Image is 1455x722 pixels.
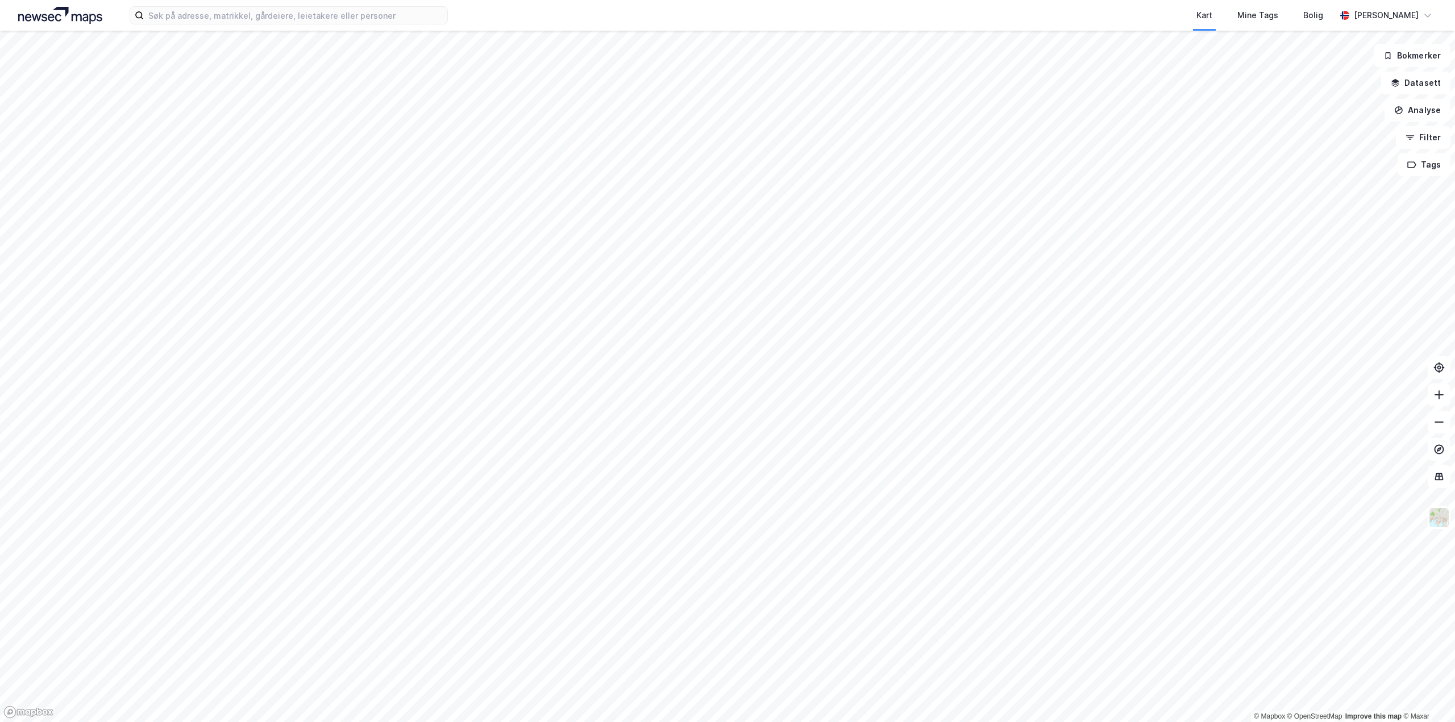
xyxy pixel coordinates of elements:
button: Tags [1398,153,1450,176]
a: Mapbox homepage [3,706,53,719]
button: Bokmerker [1374,44,1450,67]
div: [PERSON_NAME] [1354,9,1419,22]
a: Mapbox [1254,712,1285,720]
div: Kart [1196,9,1212,22]
img: Z [1428,507,1450,528]
input: Søk på adresse, matrikkel, gårdeiere, leietakere eller personer [144,7,447,24]
button: Analyse [1385,99,1450,122]
div: Bolig [1303,9,1323,22]
a: OpenStreetMap [1287,712,1342,720]
a: Improve this map [1345,712,1402,720]
button: Datasett [1381,72,1450,94]
div: Mine Tags [1237,9,1278,22]
button: Filter [1396,126,1450,149]
img: logo.a4113a55bc3d86da70a041830d287a7e.svg [18,7,102,24]
iframe: Chat Widget [1398,667,1455,722]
